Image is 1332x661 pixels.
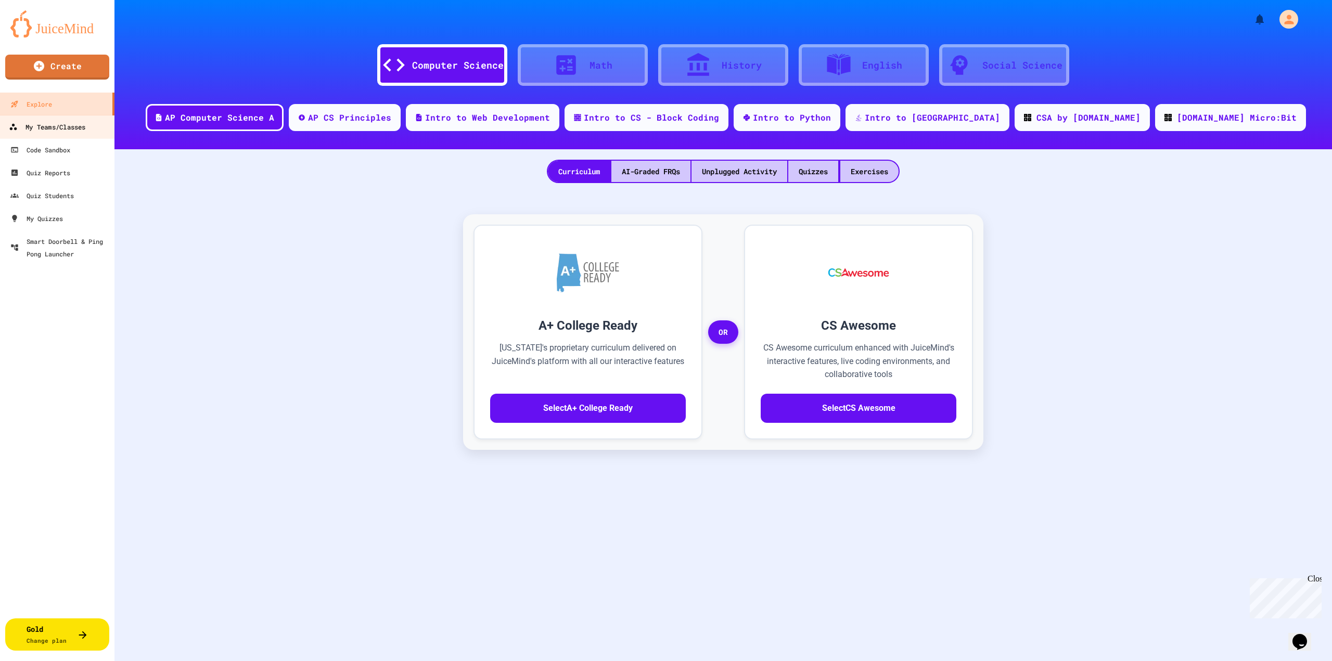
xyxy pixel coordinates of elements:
div: Quiz Students [10,189,74,202]
div: AI-Graded FRQs [611,161,690,182]
div: Intro to [GEOGRAPHIC_DATA] [865,111,1000,124]
img: CODE_logo_RGB.png [1024,114,1031,121]
div: Intro to Web Development [425,111,550,124]
div: Unplugged Activity [691,161,787,182]
div: Intro to Python [753,111,831,124]
div: Intro to CS - Block Coding [584,111,719,124]
div: My Notifications [1234,10,1269,28]
img: CODE_logo_RGB.png [1164,114,1172,121]
div: Exercises [840,161,899,182]
img: CS Awesome [818,241,900,304]
div: Quizzes [788,161,838,182]
div: Curriculum [548,161,610,182]
div: English [862,58,902,72]
span: OR [708,320,738,344]
h3: A+ College Ready [490,316,686,335]
span: Change plan [27,637,67,644]
div: My Account [1269,7,1301,31]
button: SelectA+ College Ready [490,394,686,423]
div: History [722,58,762,72]
div: [DOMAIN_NAME] Micro:Bit [1177,111,1297,124]
iframe: chat widget [1246,574,1322,618]
div: My Teams/Classes [9,121,85,134]
p: [US_STATE]'s proprietary curriculum delivered on JuiceMind's platform with all our interactive fe... [490,341,686,381]
iframe: chat widget [1288,619,1322,651]
div: Chat with us now!Close [4,4,72,66]
div: AP CS Principles [308,111,391,124]
div: AP Computer Science A [165,111,274,124]
h3: CS Awesome [761,316,956,335]
p: CS Awesome curriculum enhanced with JuiceMind's interactive features, live coding environments, a... [761,341,956,381]
div: My Quizzes [10,212,63,225]
button: SelectCS Awesome [761,394,956,423]
div: CSA by [DOMAIN_NAME] [1036,111,1141,124]
a: Create [5,55,109,80]
div: Math [590,58,612,72]
img: A+ College Ready [557,253,619,292]
button: GoldChange plan [5,618,109,651]
div: Gold [27,624,67,645]
div: Code Sandbox [10,144,70,156]
div: Quiz Reports [10,166,70,179]
div: Smart Doorbell & Ping Pong Launcher [10,235,110,260]
div: Social Science [982,58,1062,72]
div: Explore [10,98,52,110]
img: logo-orange.svg [10,10,104,37]
div: Computer Science [412,58,504,72]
